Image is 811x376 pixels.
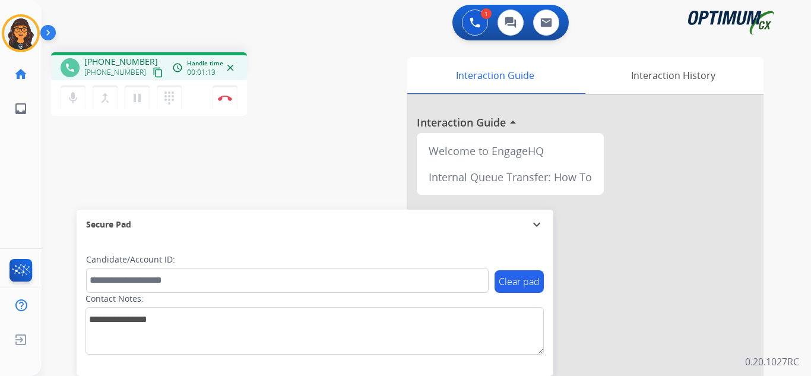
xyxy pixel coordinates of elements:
mat-icon: dialpad [162,91,176,105]
mat-icon: content_copy [153,67,163,78]
img: avatar [4,17,37,50]
img: control [218,95,232,101]
div: 1 [481,8,492,19]
label: Candidate/Account ID: [86,254,175,266]
p: 0.20.1027RC [745,355,799,369]
mat-icon: expand_more [530,217,544,232]
div: Internal Queue Transfer: How To [422,164,599,190]
mat-icon: mic [66,91,80,105]
mat-icon: close [225,62,236,73]
div: Interaction History [582,57,764,94]
mat-icon: merge_type [98,91,112,105]
mat-icon: phone [65,62,75,73]
span: Handle time [187,59,223,68]
span: 00:01:13 [187,68,216,77]
div: Interaction Guide [407,57,582,94]
label: Contact Notes: [85,293,144,305]
span: Secure Pad [86,219,131,230]
div: Welcome to EngageHQ [422,138,599,164]
mat-icon: pause [130,91,144,105]
span: [PHONE_NUMBER] [84,56,158,68]
mat-icon: inbox [14,102,28,116]
span: [PHONE_NUMBER] [84,68,146,77]
mat-icon: home [14,67,28,81]
button: Clear pad [495,270,544,293]
mat-icon: access_time [172,62,183,73]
